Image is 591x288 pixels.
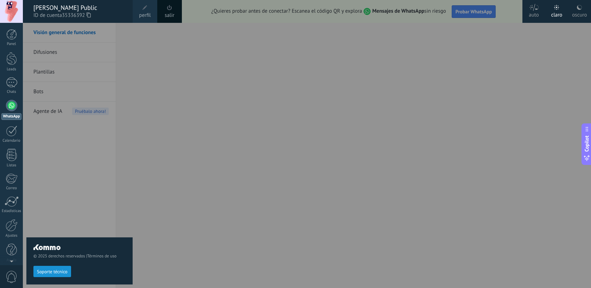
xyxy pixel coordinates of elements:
div: Estadísticas [1,209,22,213]
div: WhatsApp [1,113,21,120]
a: Soporte técnico [33,269,71,274]
span: Soporte técnico [37,269,68,274]
div: Correo [1,186,22,191]
div: Panel [1,42,22,46]
div: claro [551,5,563,23]
div: Calendario [1,139,22,143]
span: perfil [139,12,151,19]
span: ID de cuenta [33,12,126,19]
a: salir [165,12,174,19]
div: Leads [1,67,22,72]
div: oscuro [572,5,587,23]
div: Chats [1,90,22,94]
a: Términos de uso [87,254,116,259]
div: Listas [1,163,22,168]
div: auto [529,5,539,23]
div: Ajustes [1,233,22,238]
span: 35336392 [62,12,91,19]
div: [PERSON_NAME] Public [33,4,126,12]
span: © 2025 derechos reservados | [33,254,126,259]
button: Soporte técnico [33,266,71,277]
span: Copilot [583,135,590,152]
